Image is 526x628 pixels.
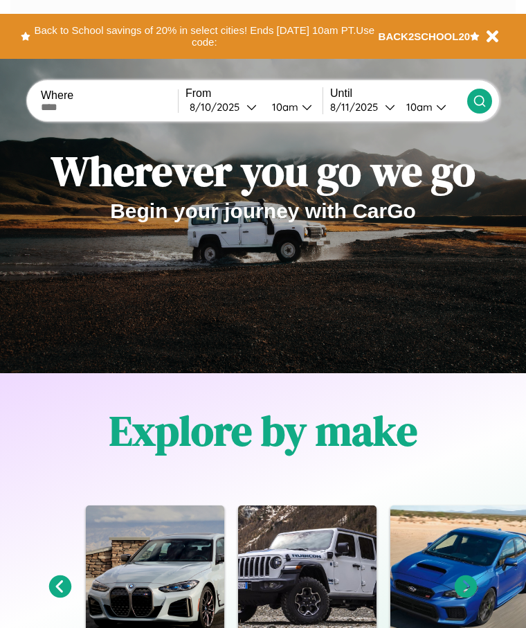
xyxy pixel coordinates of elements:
div: 8 / 11 / 2025 [330,100,385,114]
button: 8/10/2025 [185,100,261,114]
button: 10am [261,100,323,114]
label: Until [330,87,467,100]
b: BACK2SCHOOL20 [379,30,471,42]
button: Back to School savings of 20% in select cities! Ends [DATE] 10am PT.Use code: [30,21,379,52]
h1: Explore by make [109,402,417,459]
label: Where [41,89,178,102]
div: 10am [265,100,302,114]
div: 8 / 10 / 2025 [190,100,246,114]
div: 10am [399,100,436,114]
button: 10am [395,100,467,114]
label: From [185,87,323,100]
